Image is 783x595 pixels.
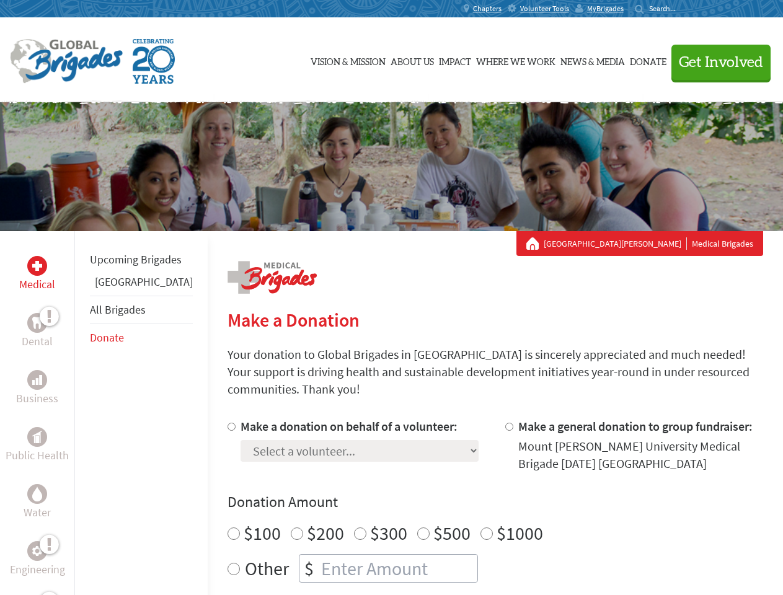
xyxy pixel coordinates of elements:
[16,390,58,407] p: Business
[27,256,47,276] div: Medical
[27,484,47,504] div: Water
[90,273,193,296] li: Guatemala
[90,330,124,345] a: Donate
[518,438,763,472] div: Mount [PERSON_NAME] University Medical Brigade [DATE] [GEOGRAPHIC_DATA]
[32,546,42,556] img: Engineering
[24,484,51,521] a: WaterWater
[27,370,47,390] div: Business
[22,313,53,350] a: DentalDental
[391,29,434,91] a: About Us
[90,302,146,317] a: All Brigades
[679,55,763,70] span: Get Involved
[10,561,65,578] p: Engineering
[244,521,281,545] label: $100
[27,541,47,561] div: Engineering
[228,346,763,398] p: Your donation to Global Brigades in [GEOGRAPHIC_DATA] is sincerely appreciated and much needed! Y...
[27,427,47,447] div: Public Health
[90,252,182,267] a: Upcoming Brigades
[497,521,543,545] label: $1000
[476,29,555,91] a: Where We Work
[90,246,193,273] li: Upcoming Brigades
[630,29,666,91] a: Donate
[90,296,193,324] li: All Brigades
[587,4,624,14] span: MyBrigades
[671,45,771,80] button: Get Involved
[32,487,42,501] img: Water
[311,29,386,91] a: Vision & Mission
[307,521,344,545] label: $200
[10,541,65,578] a: EngineeringEngineering
[32,375,42,385] img: Business
[228,492,763,512] h4: Donation Amount
[6,447,69,464] p: Public Health
[10,39,123,84] img: Global Brigades Logo
[439,29,471,91] a: Impact
[228,309,763,331] h2: Make a Donation
[526,237,753,250] div: Medical Brigades
[518,418,753,434] label: Make a general donation to group fundraiser:
[319,555,477,582] input: Enter Amount
[16,370,58,407] a: BusinessBusiness
[520,4,569,14] span: Volunteer Tools
[649,4,684,13] input: Search...
[6,427,69,464] a: Public HealthPublic Health
[241,418,458,434] label: Make a donation on behalf of a volunteer:
[19,256,55,293] a: MedicalMedical
[228,261,317,294] img: logo-medical.png
[32,431,42,443] img: Public Health
[32,317,42,328] img: Dental
[370,521,407,545] label: $300
[32,261,42,271] img: Medical
[544,237,687,250] a: [GEOGRAPHIC_DATA][PERSON_NAME]
[473,4,502,14] span: Chapters
[90,324,193,351] li: Donate
[27,313,47,333] div: Dental
[19,276,55,293] p: Medical
[560,29,625,91] a: News & Media
[22,333,53,350] p: Dental
[245,554,289,583] label: Other
[299,555,319,582] div: $
[133,39,175,84] img: Global Brigades Celebrating 20 Years
[24,504,51,521] p: Water
[433,521,471,545] label: $500
[95,275,193,289] a: [GEOGRAPHIC_DATA]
